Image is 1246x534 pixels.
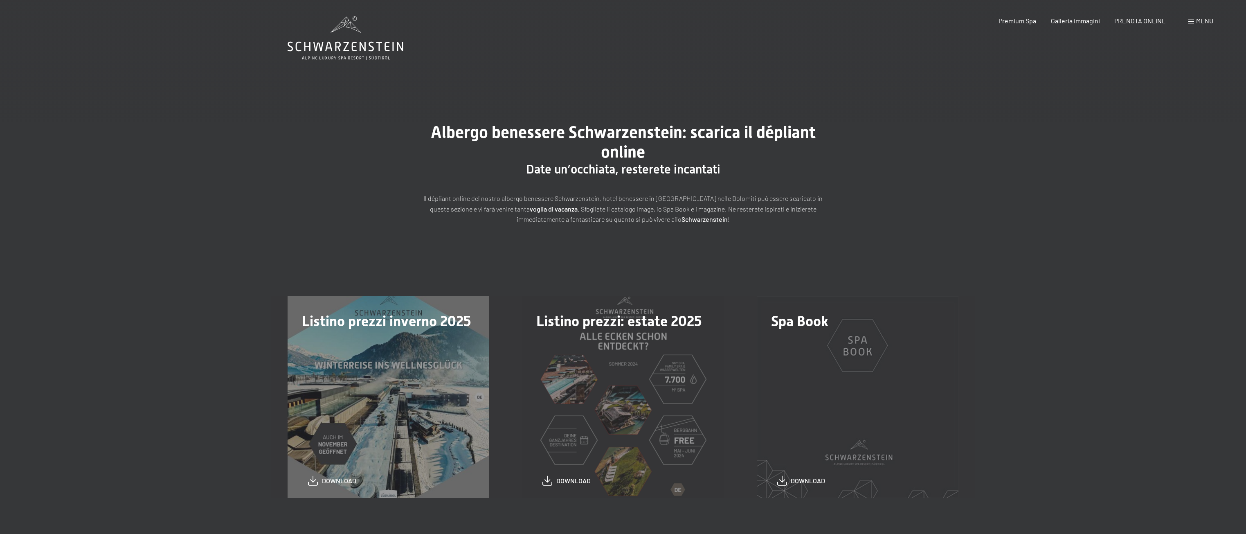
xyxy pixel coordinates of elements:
[536,313,702,329] span: Listino prezzi: estate 2025
[556,476,591,485] span: download
[1051,17,1100,25] a: Galleria immagini
[431,123,816,162] span: Albergo benessere Schwarzenstein: scarica il dépliant online
[771,313,828,329] span: Spa Book
[1196,17,1213,25] span: Menu
[530,205,578,213] strong: voglia di vacanza
[681,215,728,223] strong: Schwarzenstein
[542,476,591,486] a: download
[302,313,471,329] span: Listino prezzi inverno 2025
[999,17,1036,25] a: Premium Spa
[308,476,356,486] a: download
[418,193,828,225] p: Il dépliant online del nostro albergo benessere Schwarzenstein, hotel benessere in [GEOGRAPHIC_DA...
[322,476,356,485] span: download
[791,476,825,485] span: download
[526,162,720,176] span: Date un’occhiata, resterete incantati
[1114,17,1166,25] a: PRENOTA ONLINE
[777,476,825,486] a: download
